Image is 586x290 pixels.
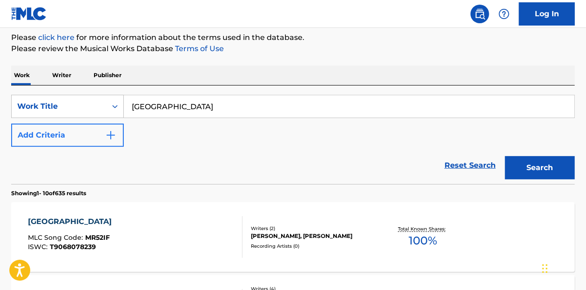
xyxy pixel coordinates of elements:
[251,232,377,240] div: [PERSON_NAME], [PERSON_NAME]
[11,32,575,43] p: Please for more information about the terms used in the database.
[398,225,448,232] p: Total Known Shares:
[440,155,500,176] a: Reset Search
[11,95,575,184] form: Search Form
[519,2,575,26] a: Log In
[28,233,85,242] span: MLC Song Code :
[28,243,50,251] span: ISWC :
[498,8,510,20] img: help
[28,216,116,227] div: [GEOGRAPHIC_DATA]
[173,44,224,53] a: Terms of Use
[50,243,96,251] span: T9068078239
[105,130,116,141] img: 9d2ae6d4665cec9f34b9.svg
[11,124,124,147] button: Add Criteria
[91,66,124,85] p: Publisher
[495,5,513,23] div: Help
[17,101,101,112] div: Work Title
[505,156,575,179] button: Search
[85,233,110,242] span: MR52IF
[11,202,575,272] a: [GEOGRAPHIC_DATA]MLC Song Code:MR52IFISWC:T9068078239Writers (2)[PERSON_NAME], [PERSON_NAME]Recor...
[11,189,86,198] p: Showing 1 - 10 of 635 results
[11,66,33,85] p: Work
[49,66,74,85] p: Writer
[11,43,575,54] p: Please review the Musical Works Database
[471,5,489,23] a: Public Search
[542,255,548,283] div: Drag
[38,33,74,42] a: click here
[251,225,377,232] div: Writers ( 2 )
[409,232,437,249] span: 100 %
[11,7,47,20] img: MLC Logo
[474,8,485,20] img: search
[539,245,586,290] iframe: Chat Widget
[251,243,377,250] div: Recording Artists ( 0 )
